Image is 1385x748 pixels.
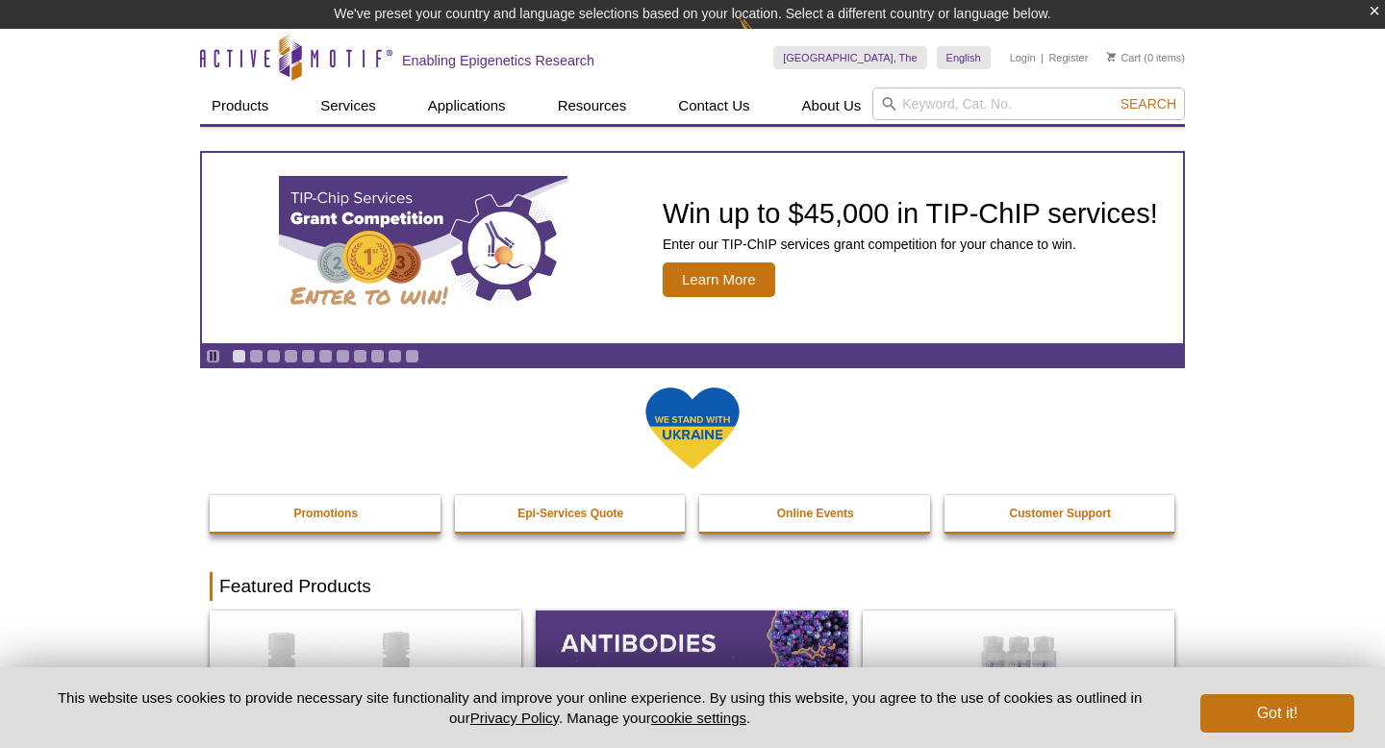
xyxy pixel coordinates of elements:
img: We Stand With Ukraine [644,386,741,471]
a: Go to slide 1 [232,349,246,363]
a: Go to slide 2 [249,349,264,363]
input: Keyword, Cat. No. [872,87,1185,120]
span: Search [1121,96,1176,112]
a: About Us [791,87,873,124]
h2: Win up to $45,000 in TIP-ChIP services! [663,199,1158,228]
p: Enter our TIP-ChIP services grant competition for your chance to win. [663,236,1158,253]
a: [GEOGRAPHIC_DATA], The [773,46,926,69]
a: Epi-Services Quote [455,495,688,532]
a: English [937,46,991,69]
a: Applications [416,87,517,124]
li: | [1041,46,1044,69]
a: TIP-ChIP Services Grant Competition Win up to $45,000 in TIP-ChIP services! Enter our TIP-ChIP se... [202,153,1183,343]
strong: Customer Support [1010,507,1111,520]
h2: Featured Products [210,572,1175,601]
strong: Epi-Services Quote [517,507,623,520]
a: Go to slide 3 [266,349,281,363]
a: Privacy Policy [470,710,559,726]
a: Promotions [210,495,442,532]
a: Toggle autoplay [206,349,220,363]
a: Cart [1107,51,1141,64]
a: Go to slide 4 [284,349,298,363]
a: Go to slide 6 [318,349,333,363]
li: (0 items) [1107,46,1185,69]
a: Services [309,87,388,124]
p: This website uses cookies to provide necessary site functionality and improve your online experie... [31,687,1169,728]
button: cookie settings [651,710,746,726]
img: TIP-ChIP Services Grant Competition [279,176,567,320]
img: Change Here [739,14,790,60]
h2: Enabling Epigenetics Research [402,52,594,69]
a: Go to slide 11 [405,349,419,363]
a: Products [200,87,280,124]
button: Search [1115,95,1182,112]
a: Login [1010,51,1036,64]
img: Your Cart [1107,52,1116,62]
a: Go to slide 7 [336,349,350,363]
a: Go to slide 9 [370,349,385,363]
a: Customer Support [944,495,1177,532]
a: Register [1048,51,1088,64]
a: Go to slide 5 [301,349,315,363]
a: Resources [546,87,639,124]
a: Go to slide 10 [388,349,402,363]
strong: Promotions [293,507,358,520]
a: Online Events [699,495,932,532]
article: TIP-ChIP Services Grant Competition [202,153,1183,343]
a: Go to slide 8 [353,349,367,363]
button: Got it! [1200,694,1354,733]
a: Contact Us [667,87,761,124]
span: Learn More [663,262,775,297]
strong: Online Events [777,507,854,520]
